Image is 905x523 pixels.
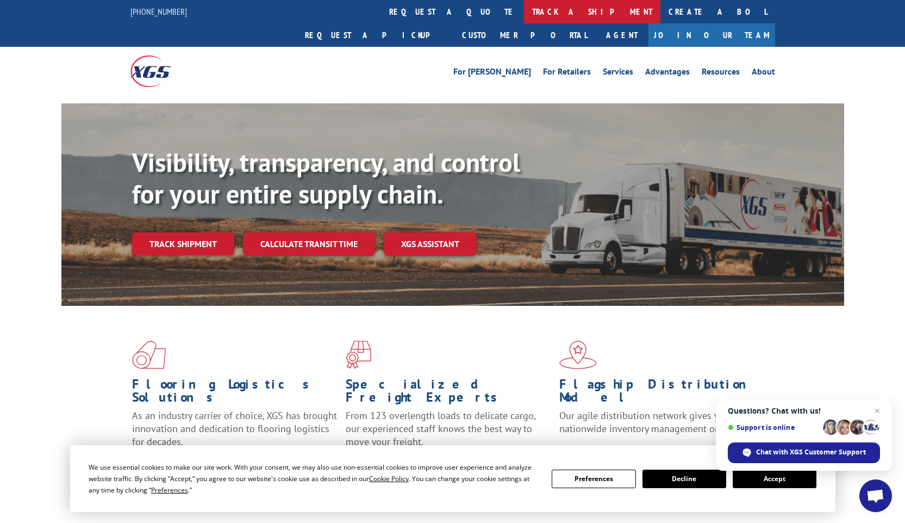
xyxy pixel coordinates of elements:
a: Open chat [859,479,892,512]
span: Cookie Policy [369,474,409,483]
span: Preferences [151,485,188,495]
img: xgs-icon-focused-on-flooring-red [346,341,371,369]
h1: Specialized Freight Experts [346,378,551,409]
a: About [752,67,775,79]
img: xgs-icon-flagship-distribution-model-red [559,341,597,369]
span: Questions? Chat with us! [728,407,880,415]
button: Decline [642,470,726,488]
span: As an industry carrier of choice, XGS has brought innovation and dedication to flooring logistics... [132,409,337,448]
a: XGS ASSISTANT [384,232,477,256]
a: Advantages [645,67,690,79]
span: Our agile distribution network gives you nationwide inventory management on demand. [559,409,759,435]
a: Track shipment [132,232,234,255]
a: [PHONE_NUMBER] [130,6,187,17]
p: From 123 overlength loads to delicate cargo, our experienced staff knows the best way to move you... [346,409,551,458]
div: We use essential cookies to make our site work. With your consent, we may also use non-essential ... [89,462,539,496]
b: Visibility, transparency, and control for your entire supply chain. [132,145,520,211]
a: For [PERSON_NAME] [453,67,531,79]
div: Cookie Consent Prompt [70,445,835,512]
a: Request a pickup [297,23,454,47]
a: Services [603,67,633,79]
span: Chat with XGS Customer Support [728,442,880,463]
a: Join Our Team [648,23,775,47]
h1: Flooring Logistics Solutions [132,378,338,409]
a: Customer Portal [454,23,595,47]
a: Resources [702,67,740,79]
button: Preferences [552,470,635,488]
a: For Retailers [543,67,591,79]
span: Chat with XGS Customer Support [756,447,866,457]
button: Accept [733,470,816,488]
a: Agent [595,23,648,47]
h1: Flagship Distribution Model [559,378,765,409]
a: Calculate transit time [243,232,375,256]
span: Support is online [728,423,819,432]
img: xgs-icon-total-supply-chain-intelligence-red [132,341,166,369]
